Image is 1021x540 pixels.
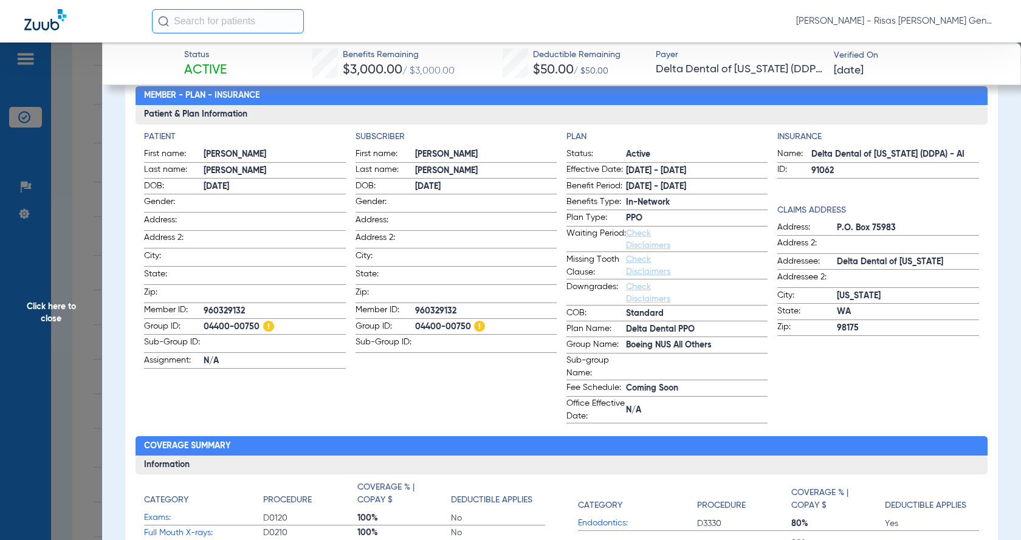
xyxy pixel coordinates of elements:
h4: Patient [144,131,345,143]
span: City: [777,289,837,304]
app-breakdown-title: Coverage % | Copay $ [357,481,451,511]
span: Effective Date: [566,163,626,178]
span: N/A [204,355,345,367]
span: 80% [791,518,885,530]
span: 960329132 [204,305,345,318]
span: [DATE] [204,180,345,193]
h4: Deductible Applies [885,499,966,512]
app-breakdown-title: Deductible Applies [451,481,545,511]
span: Member ID: [356,304,415,318]
span: Downgrades: [566,281,626,305]
span: [PERSON_NAME] - Risas [PERSON_NAME] General [796,15,997,27]
span: ID: [777,163,811,178]
span: Name: [777,148,811,162]
span: DOB: [356,180,415,194]
span: Benefit Period: [566,180,626,194]
span: D0120 [263,512,357,524]
span: Gender: [356,196,415,212]
span: Sub-Group ID: [356,336,415,352]
span: [PERSON_NAME] [415,148,557,161]
span: Group ID: [356,320,415,335]
span: Addressee: [777,255,837,270]
span: [DATE] [415,180,557,193]
h2: Member - Plan - Insurance [136,86,987,106]
span: Office Effective Date: [566,397,626,423]
span: DOB: [144,180,204,194]
span: Last name: [144,163,204,178]
span: State: [144,268,204,284]
span: Exams: [144,511,263,524]
span: First name: [144,148,204,162]
span: 100% [357,527,451,539]
h2: Coverage Summary [136,436,987,456]
span: Gender: [144,196,204,212]
span: Zip: [356,286,415,302]
span: [PERSON_NAME] [204,148,345,161]
span: D3330 [697,518,791,530]
span: COB: [566,307,626,321]
h4: Procedure [697,499,746,512]
span: 04400-00750 [204,321,345,333]
span: Plan Type: [566,211,626,226]
span: City: [356,250,415,266]
span: Benefits Remaining [343,49,455,61]
span: Verified On [834,49,1001,62]
span: Address: [356,214,415,230]
h3: Information [136,456,987,475]
app-breakdown-title: Category [144,481,263,511]
app-breakdown-title: Deductible Applies [885,481,978,516]
span: 98175 [837,322,978,335]
app-breakdown-title: Claims Address [777,204,978,217]
span: State: [356,268,415,284]
span: Payer [656,49,823,61]
img: Hazard [263,321,274,332]
h4: Procedure [263,494,312,507]
span: Plan Name: [566,323,626,337]
input: Search for patients [152,9,304,33]
span: / $50.00 [574,67,608,75]
span: City: [144,250,204,266]
span: Status [184,49,227,61]
span: Active [626,148,768,161]
span: [PERSON_NAME] [415,165,557,177]
h4: Coverage % | Copay $ [357,481,445,507]
h4: Category [578,499,622,512]
span: State: [777,305,837,320]
span: P.O. Box 75983 [837,222,978,234]
span: Endodontics: [578,517,697,530]
a: Check Disclaimers [626,282,670,303]
app-breakdown-title: Procedure [263,481,357,511]
span: Boeing NUS All Others [626,339,768,352]
span: [DATE] [834,63,864,78]
span: Group Name: [566,338,626,353]
span: [US_STATE] [837,290,978,302]
span: Member ID: [144,304,204,318]
span: Status: [566,148,626,162]
span: 100% [357,512,451,524]
span: Last name: [356,163,415,178]
app-breakdown-title: Category [578,481,697,516]
span: Group ID: [144,320,204,335]
span: No [451,527,545,539]
span: N/A [626,404,768,417]
span: First name: [356,148,415,162]
span: Waiting Period: [566,227,626,251]
span: Sub-group Name: [566,354,626,380]
span: Zip: [777,321,837,335]
span: Address 2: [777,237,837,253]
span: Yes [885,518,978,530]
span: Fee Schedule: [566,381,626,396]
span: $50.00 [533,64,574,77]
span: Addressee 2: [777,271,837,287]
span: Address: [144,214,204,230]
iframe: Chat Widget [960,482,1021,540]
span: [DATE] - [DATE] [626,180,768,193]
span: In-Network [626,196,768,209]
span: Address: [777,221,837,236]
app-breakdown-title: Plan [566,131,768,143]
span: 960329132 [415,305,557,318]
h4: Coverage % | Copay $ [791,487,879,512]
span: Delta Dental of [US_STATE] (DDPA) - AI [811,148,978,161]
